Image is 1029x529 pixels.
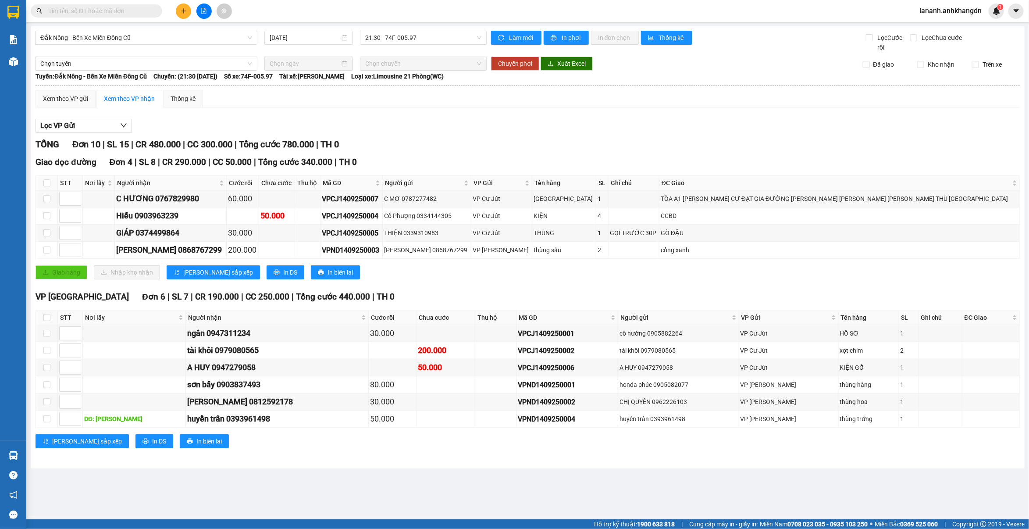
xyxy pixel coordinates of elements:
td: VP Cư Jút [471,190,532,207]
div: thùng hoa [840,397,897,407]
div: 200.000 [228,244,257,256]
span: Nơi lấy [85,313,177,322]
span: CC 300.000 [187,139,232,150]
span: CR 290.000 [162,157,206,167]
span: printer [187,438,193,445]
div: GÒ ĐẬU [661,228,1018,238]
span: Đắk Nông - Bến Xe Miền Đông Cũ [40,31,252,44]
span: | [944,519,946,529]
td: VPCJ1409250002 [517,342,619,359]
span: Số xe: 74F-005.97 [224,71,273,81]
strong: 0369 525 060 [900,521,938,528]
span: Người gửi [385,178,463,188]
span: printer [318,269,324,276]
div: VP Cư Jút [473,211,531,221]
th: Tên hàng [839,311,899,325]
span: SL 7 [172,292,189,302]
div: VPND1409250004 [518,414,617,425]
button: sort-ascending[PERSON_NAME] sắp xếp [167,265,260,279]
div: 2 [900,346,917,355]
span: Giao dọc đường [36,157,96,167]
div: 50.000 [418,361,474,374]
div: 80.000 [370,379,415,391]
div: VP Cư Jút [473,194,531,204]
div: 50.000 [370,413,415,425]
span: notification [9,491,18,499]
th: Cước rồi [227,176,259,190]
th: Tên hàng [532,176,596,190]
div: sơn bấy 0903837493 [187,379,367,391]
span: Miền Bắc [875,519,938,529]
span: | [135,157,137,167]
span: | [235,139,237,150]
div: CHỊ QUYÊN 0962226103 [620,397,737,407]
div: Hiếu 0903963239 [116,210,225,222]
span: | [167,292,170,302]
span: file-add [201,8,207,14]
button: uploadGiao hàng [36,265,87,279]
img: warehouse-icon [9,57,18,66]
div: 1 [598,194,607,204]
div: [PERSON_NAME] 0868767299 [116,244,225,256]
span: | [241,292,243,302]
div: VP Cư Jút [473,228,531,238]
span: Tổng cước 440.000 [296,292,370,302]
span: Miền Nam [760,519,868,529]
span: | [372,292,374,302]
div: VPND1409250001 [518,379,617,390]
span: Tổng cước 340.000 [258,157,332,167]
button: caret-down [1008,4,1024,19]
span: SL 15 [107,139,129,150]
div: VPCJ1409250007 [322,193,381,204]
div: 60.000 [228,193,257,205]
td: VPND1409250004 [517,411,619,428]
td: VPCJ1409250007 [320,190,383,207]
td: VP Nam Dong [739,393,839,411]
span: | [208,157,210,167]
span: Làm mới [509,33,534,43]
span: sort-ascending [174,269,180,276]
span: Nơi lấy [85,178,106,188]
span: message [9,511,18,519]
td: VPND1409250002 [517,393,619,411]
td: VP Nam Dong [471,242,532,259]
div: Thống kê [171,94,196,104]
div: C HƯƠNG 0767829980 [116,193,225,205]
span: VP Gửi [474,178,523,188]
th: SL [899,311,919,325]
span: Lọc VP Gửi [40,120,75,131]
span: search [36,8,43,14]
span: Thống kê [659,33,685,43]
th: Thu hộ [295,176,320,190]
div: 1 [900,414,917,424]
td: VP Cư Jút [471,225,532,242]
span: TH 0 [339,157,357,167]
span: Chọn tuyến [40,57,252,70]
span: 21:30 - 74F-005.97 [365,31,481,44]
div: ngân 0947311234 [187,327,367,340]
button: printerIn DS [135,434,173,448]
img: warehouse-icon [9,451,18,460]
span: Mã GD [323,178,374,188]
span: printer [142,438,149,445]
span: [PERSON_NAME] sắp xếp [183,268,253,277]
span: | [103,139,105,150]
div: 4 [598,211,607,221]
span: Xuất Excel [557,59,586,68]
span: Hỗ trợ kỹ thuật: [594,519,675,529]
button: downloadXuất Excel [541,57,593,71]
div: 50.000 [260,210,293,222]
div: HỒ SƠ [840,329,897,338]
span: copyright [980,521,986,527]
span: down [120,122,127,129]
div: honda phúc 0905082077 [620,380,737,390]
span: Tài xế: [PERSON_NAME] [279,71,345,81]
th: Chưa cước [417,311,475,325]
span: In DS [152,436,166,446]
div: Cô Phượng 0334144305 [384,211,470,221]
button: bar-chartThống kê [641,31,692,45]
span: VP [GEOGRAPHIC_DATA] [36,292,129,302]
div: 1 [900,363,917,372]
div: KIỆN GỖ [840,363,897,372]
td: VP Cư Jút [739,342,839,359]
